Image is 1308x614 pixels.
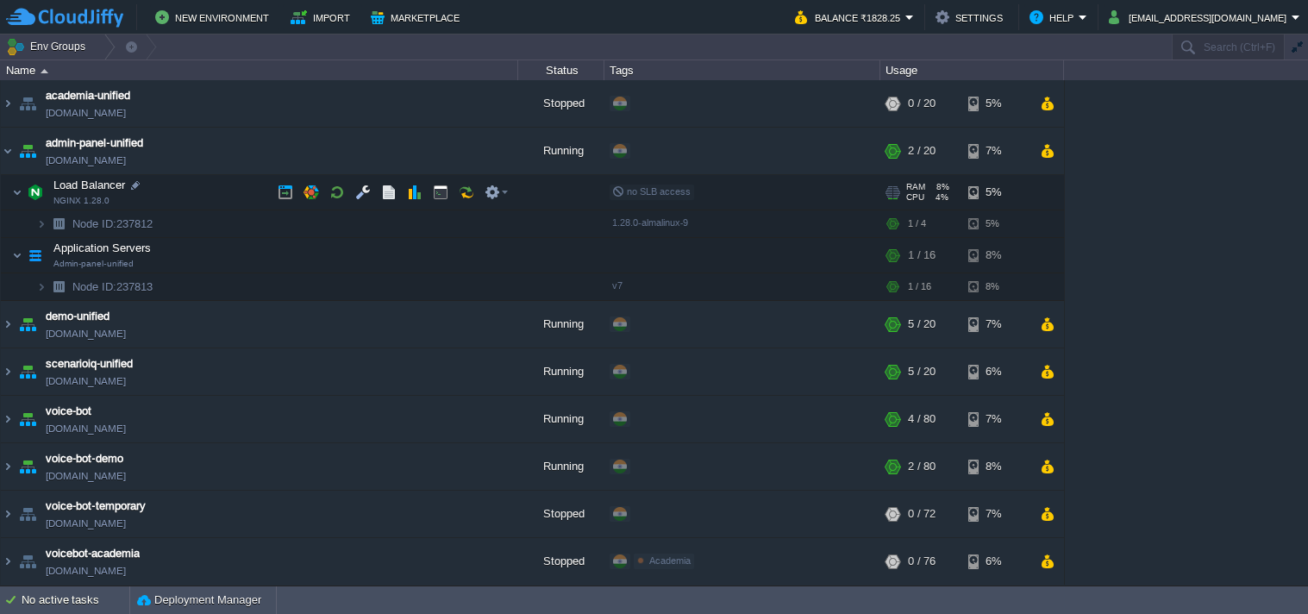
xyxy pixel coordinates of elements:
a: [DOMAIN_NAME] [46,373,126,390]
div: 6% [968,538,1024,585]
img: AMDAwAAAACH5BAEAAAAALAAAAAABAAEAAAICRAEAOw== [16,491,40,537]
img: AMDAwAAAACH5BAEAAAAALAAAAAABAAEAAAICRAEAOw== [1,128,15,174]
div: Running [518,301,604,348]
img: AMDAwAAAACH5BAEAAAAALAAAAAABAAEAAAICRAEAOw== [47,210,71,237]
div: Running [518,443,604,490]
span: 237813 [71,279,155,294]
div: Tags [605,60,879,80]
img: AMDAwAAAACH5BAEAAAAALAAAAAABAAEAAAICRAEAOw== [41,69,48,73]
div: 8% [968,238,1024,273]
a: [DOMAIN_NAME] [46,467,126,485]
a: voice-bot-demo [46,450,123,467]
div: 5 / 20 [908,348,936,395]
a: [DOMAIN_NAME] [46,515,126,532]
span: no SLB access [612,186,691,197]
span: Admin-panel-unified [53,259,134,269]
img: AMDAwAAAACH5BAEAAAAALAAAAAABAAEAAAICRAEAOw== [16,538,40,585]
a: demo-unified [46,308,110,325]
div: 4 / 80 [908,396,936,442]
span: Load Balancer [52,178,128,192]
img: CloudJiffy [6,7,123,28]
button: Deployment Manager [137,592,261,609]
div: Running [518,128,604,174]
button: Env Groups [6,34,91,59]
span: v7 [612,280,623,291]
span: NGINX 1.28.0 [53,196,110,206]
div: Running [518,396,604,442]
a: voice-bot [46,403,91,420]
div: 2 / 80 [908,443,936,490]
div: 1 / 16 [908,238,936,273]
a: [DOMAIN_NAME] [46,562,126,580]
img: AMDAwAAAACH5BAEAAAAALAAAAAABAAEAAAICRAEAOw== [1,491,15,537]
span: Academia [649,555,691,566]
button: Help [1030,7,1079,28]
div: 0 / 76 [908,538,936,585]
a: [DOMAIN_NAME] [46,325,126,342]
div: 5% [968,80,1024,127]
div: 0 / 72 [908,491,936,537]
div: 6% [968,348,1024,395]
img: AMDAwAAAACH5BAEAAAAALAAAAAABAAEAAAICRAEAOw== [47,273,71,300]
button: Import [291,7,355,28]
img: AMDAwAAAACH5BAEAAAAALAAAAAABAAEAAAICRAEAOw== [16,301,40,348]
div: 7% [968,301,1024,348]
button: Marketplace [371,7,465,28]
span: RAM [906,182,925,192]
img: AMDAwAAAACH5BAEAAAAALAAAAAABAAEAAAICRAEAOw== [1,538,15,585]
img: AMDAwAAAACH5BAEAAAAALAAAAAABAAEAAAICRAEAOw== [1,301,15,348]
div: 1 / 4 [908,210,926,237]
a: voicebot-academia [46,545,140,562]
a: Application ServersAdmin-panel-unified [52,241,153,254]
div: Stopped [518,538,604,585]
div: 5 / 20 [908,301,936,348]
img: AMDAwAAAACH5BAEAAAAALAAAAAABAAEAAAICRAEAOw== [1,80,15,127]
span: 1.28.0-almalinux-9 [612,217,688,228]
div: Usage [881,60,1063,80]
div: 7% [968,396,1024,442]
button: Balance ₹1828.25 [795,7,905,28]
div: 8% [968,273,1024,300]
a: Node ID:237813 [71,279,155,294]
div: Running [518,348,604,395]
img: AMDAwAAAACH5BAEAAAAALAAAAAABAAEAAAICRAEAOw== [16,128,40,174]
a: admin-panel-unified [46,135,143,152]
span: Node ID: [72,217,116,230]
div: 7% [968,128,1024,174]
img: AMDAwAAAACH5BAEAAAAALAAAAAABAAEAAAICRAEAOw== [16,348,40,395]
img: AMDAwAAAACH5BAEAAAAALAAAAAABAAEAAAICRAEAOw== [23,238,47,273]
span: 237812 [71,216,155,231]
img: AMDAwAAAACH5BAEAAAAALAAAAAABAAEAAAICRAEAOw== [1,443,15,490]
img: AMDAwAAAACH5BAEAAAAALAAAAAABAAEAAAICRAEAOw== [36,273,47,300]
img: AMDAwAAAACH5BAEAAAAALAAAAAABAAEAAAICRAEAOw== [16,396,40,442]
div: Name [2,60,517,80]
div: No active tasks [22,586,129,614]
img: AMDAwAAAACH5BAEAAAAALAAAAAABAAEAAAICRAEAOw== [16,80,40,127]
a: voice-bot-temporary [46,498,146,515]
button: New Environment [155,7,274,28]
a: scenarioiq-unified [46,355,133,373]
a: [DOMAIN_NAME] [46,104,126,122]
div: 8% [968,443,1024,490]
img: AMDAwAAAACH5BAEAAAAALAAAAAABAAEAAAICRAEAOw== [12,238,22,273]
div: 5% [968,175,1024,210]
div: Stopped [518,80,604,127]
div: 0 / 20 [908,80,936,127]
span: 8% [932,182,949,192]
a: [DOMAIN_NAME] [46,420,126,437]
span: academia-unified [46,87,130,104]
span: Application Servers [52,241,153,255]
a: [DOMAIN_NAME] [46,152,126,169]
span: Node ID: [72,280,116,293]
img: AMDAwAAAACH5BAEAAAAALAAAAAABAAEAAAICRAEAOw== [23,175,47,210]
div: Stopped [518,491,604,537]
button: [EMAIL_ADDRESS][DOMAIN_NAME] [1109,7,1292,28]
div: 5% [968,210,1024,237]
